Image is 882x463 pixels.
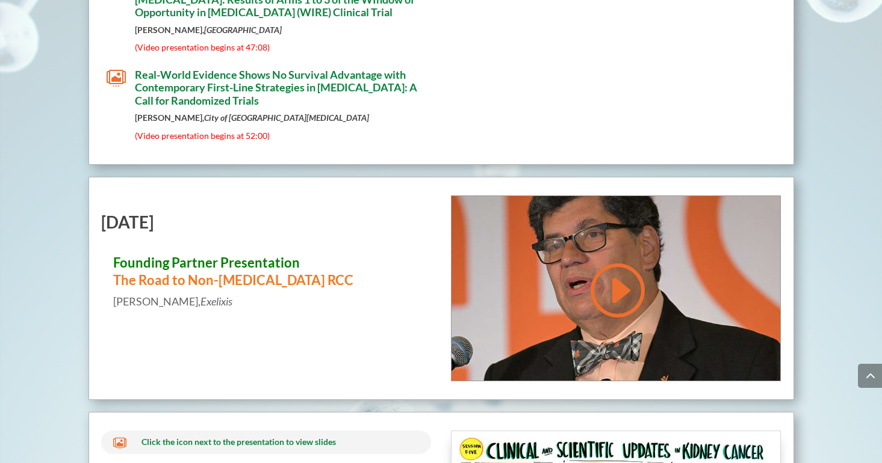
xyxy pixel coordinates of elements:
span: (Video presentation begins at 52:00) [135,130,270,141]
strong: [PERSON_NAME], [135,25,282,35]
span:  [107,69,126,88]
h3: The Road to Non-[MEDICAL_DATA] RCC [113,254,419,295]
span:  [113,437,126,450]
em: City of [GEOGRAPHIC_DATA][MEDICAL_DATA] [204,112,369,123]
em: Exelixis [200,295,232,308]
span: Click the icon next to the presentation to view slides [141,437,336,447]
span: Real-World Evidence Shows No Survival Advantage with Contemporary First-Line Strategies in [MEDIC... [135,68,417,107]
p: [PERSON_NAME], [113,295,419,308]
em: [GEOGRAPHIC_DATA] [204,25,282,35]
span: (Video presentation begins at 47:08) [135,42,270,52]
h2: [DATE] [101,213,431,236]
strong: [PERSON_NAME], [135,112,369,123]
span: Founding Partner Presentation [113,254,300,271]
